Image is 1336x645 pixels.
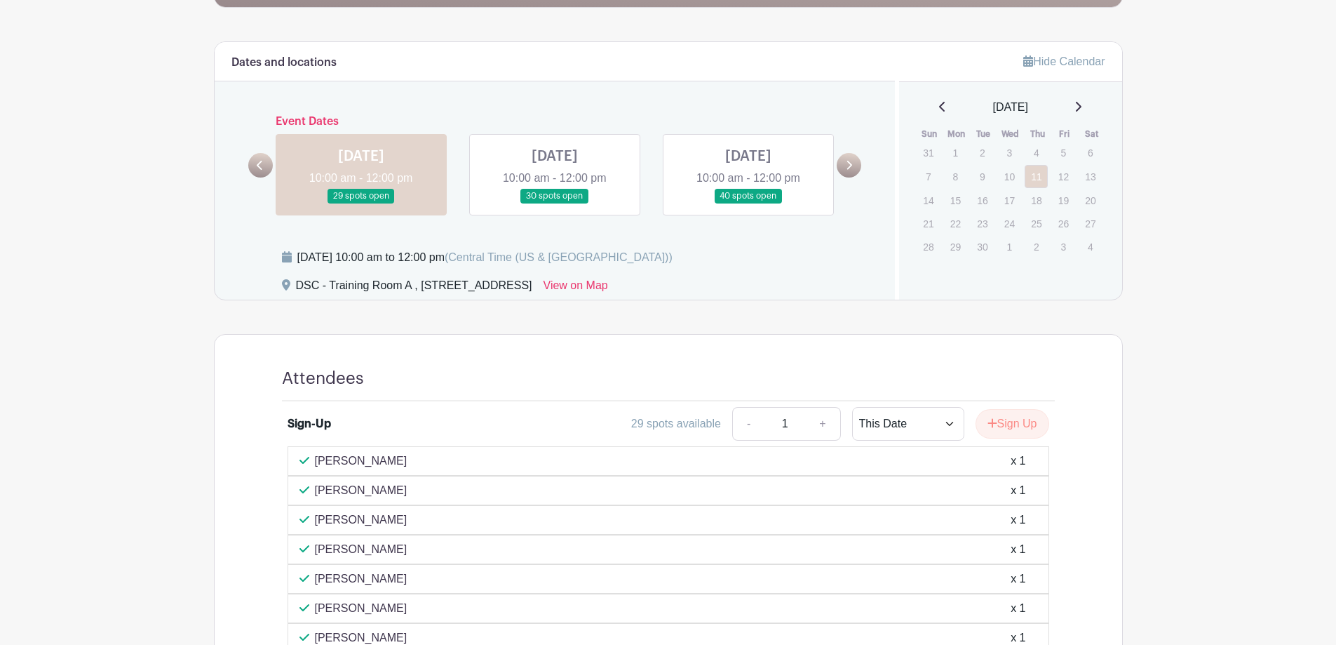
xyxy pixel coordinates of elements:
[970,127,997,141] th: Tue
[1011,600,1025,617] div: x 1
[944,213,967,234] p: 22
[976,409,1049,439] button: Sign Up
[805,407,840,441] a: +
[288,415,331,432] div: Sign-Up
[296,277,532,300] div: DSC - Training Room A , [STREET_ADDRESS]
[944,142,967,164] p: 1
[1052,213,1075,234] p: 26
[971,213,994,234] p: 23
[1078,127,1105,141] th: Sat
[1079,142,1102,164] p: 6
[315,512,407,528] p: [PERSON_NAME]
[993,99,1028,116] span: [DATE]
[917,166,940,187] p: 7
[1052,166,1075,187] p: 12
[971,166,994,187] p: 9
[1011,453,1025,470] div: x 1
[1025,236,1048,258] p: 2
[917,142,940,164] p: 31
[997,127,1025,141] th: Wed
[998,213,1021,234] p: 24
[1023,55,1105,67] a: Hide Calendar
[631,415,721,432] div: 29 spots available
[1052,236,1075,258] p: 3
[1079,166,1102,187] p: 13
[971,236,994,258] p: 30
[917,213,940,234] p: 21
[917,236,940,258] p: 28
[998,236,1021,258] p: 1
[315,571,407,587] p: [PERSON_NAME]
[1025,165,1048,188] a: 11
[1025,142,1048,164] p: 4
[998,142,1021,164] p: 3
[944,236,967,258] p: 29
[315,453,407,470] p: [PERSON_NAME]
[1079,236,1102,258] p: 4
[1011,571,1025,587] div: x 1
[998,189,1021,211] p: 17
[1025,189,1048,211] p: 18
[971,142,994,164] p: 2
[315,482,407,499] p: [PERSON_NAME]
[1025,213,1048,234] p: 25
[943,127,971,141] th: Mon
[732,407,764,441] a: -
[282,368,364,389] h4: Attendees
[1051,127,1079,141] th: Fri
[971,189,994,211] p: 16
[231,56,337,69] h6: Dates and locations
[1024,127,1051,141] th: Thu
[944,189,967,211] p: 15
[1011,482,1025,499] div: x 1
[1079,213,1102,234] p: 27
[1052,142,1075,164] p: 5
[315,541,407,558] p: [PERSON_NAME]
[916,127,943,141] th: Sun
[315,600,407,617] p: [PERSON_NAME]
[944,166,967,187] p: 8
[1052,189,1075,211] p: 19
[917,189,940,211] p: 14
[1079,189,1102,211] p: 20
[1011,512,1025,528] div: x 1
[1011,541,1025,558] div: x 1
[297,249,673,266] div: [DATE] 10:00 am to 12:00 pm
[544,277,608,300] a: View on Map
[445,251,673,263] span: (Central Time (US & [GEOGRAPHIC_DATA]))
[273,115,837,128] h6: Event Dates
[998,166,1021,187] p: 10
